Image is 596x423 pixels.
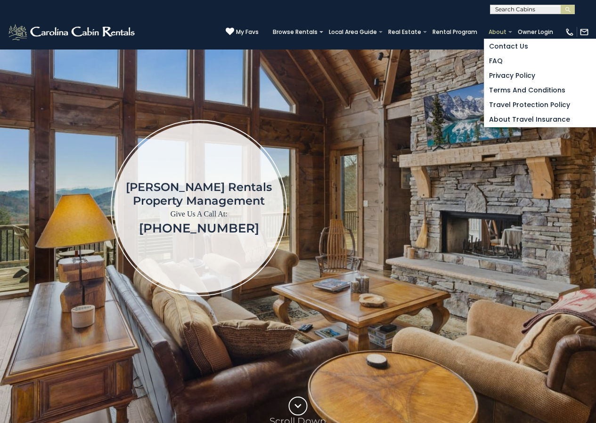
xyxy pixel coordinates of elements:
a: Real Estate [384,25,426,39]
a: About [484,25,511,39]
a: Owner Login [513,25,558,39]
a: [PHONE_NUMBER] [139,221,259,236]
span: My Favs [236,28,259,36]
img: phone-regular-white.png [565,27,574,37]
a: Rental Program [428,25,482,39]
img: White-1-2.png [7,23,138,41]
h1: [PERSON_NAME] Rentals Property Management [126,180,272,207]
p: Give Us A Call At: [126,207,272,221]
img: mail-regular-white.png [580,27,589,37]
a: My Favs [226,27,259,37]
a: Local Area Guide [324,25,382,39]
a: Browse Rentals [268,25,322,39]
